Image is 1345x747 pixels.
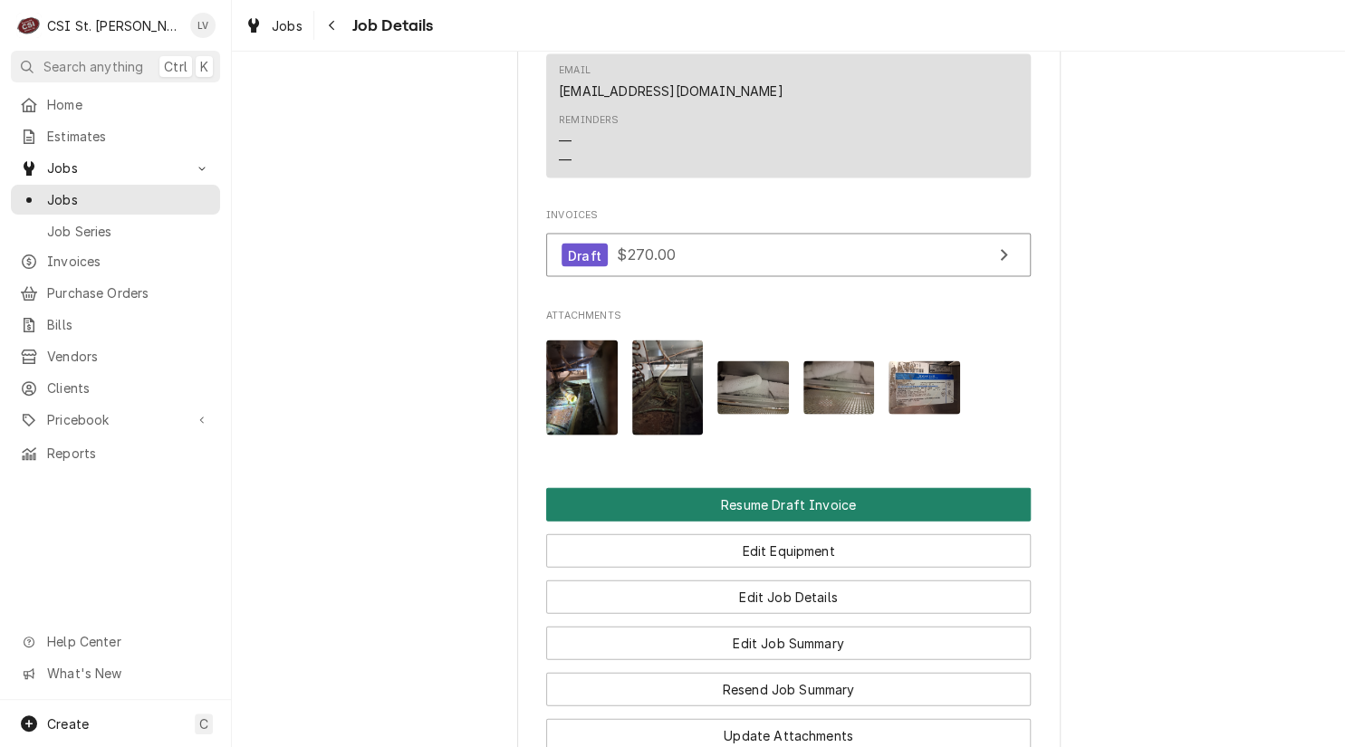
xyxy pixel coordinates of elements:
a: Go to Pricebook [11,405,220,435]
img: QhpTa8kzSQOQ0nfMNrzW [889,360,960,414]
a: View Invoice [546,233,1031,277]
button: Edit Job Details [546,579,1031,613]
div: Attachments [546,308,1031,449]
button: Resend Job Summary [546,672,1031,705]
a: Go to Jobs [11,153,220,183]
button: Edit Job Summary [546,626,1031,659]
span: Jobs [47,158,184,177]
div: Button Group Row [546,487,1031,521]
div: Button Group Row [546,613,1031,659]
div: Reminders [559,112,619,168]
a: [EMAIL_ADDRESS][DOMAIN_NAME] [559,82,783,98]
span: Attachments [546,325,1031,449]
img: 1AgRBNCS3ymAOHrdrSYI [546,340,618,435]
div: Reminders [559,112,619,127]
span: Invoices [546,207,1031,222]
a: Bills [11,310,220,340]
a: Invoices [11,246,220,276]
a: Jobs [11,185,220,215]
span: Create [47,716,89,732]
a: Home [11,90,220,120]
div: Button Group Row [546,567,1031,613]
span: Purchase Orders [47,283,211,302]
span: Clients [47,378,211,397]
span: Job Details [347,14,434,38]
span: Bills [47,315,211,334]
div: LV [190,13,216,38]
span: Pricebook [47,410,184,429]
div: Button Group Row [546,659,1031,705]
span: Help Center [47,632,209,651]
button: Edit Equipment [546,533,1031,567]
span: Attachments [546,308,1031,322]
img: kbsnWuQXRqSoebMh99Pf [632,340,704,435]
img: emRLahaCSjCllmBl8naN [803,360,875,414]
span: $270.00 [617,245,676,263]
div: C [16,13,42,38]
div: Button Group Row [546,521,1031,567]
a: Jobs [237,11,310,41]
span: Estimates [47,127,211,146]
div: Client Contact [546,36,1031,186]
div: Draft [562,243,608,267]
span: Invoices [47,252,211,271]
div: Lisa Vestal's Avatar [190,13,216,38]
span: Vendors [47,347,211,366]
button: Navigate back [318,11,347,40]
span: Jobs [272,16,303,35]
button: Search anythingCtrlK [11,51,220,82]
span: Ctrl [164,57,187,76]
img: HMqYUe5ISnyGV5XuDGBY [717,360,789,414]
span: Home [47,95,211,114]
div: — [559,130,572,149]
span: Search anything [43,57,143,76]
span: Job Series [47,222,211,241]
a: Purchase Orders [11,278,220,308]
a: Clients [11,373,220,403]
div: CSI St. [PERSON_NAME] [47,16,180,35]
a: Vendors [11,341,220,371]
div: Client Contact List [546,53,1031,186]
a: Job Series [11,216,220,246]
span: C [199,714,208,733]
a: Go to Help Center [11,627,220,656]
span: Jobs [47,190,211,209]
a: Estimates [11,121,220,151]
div: Invoices [546,207,1031,285]
div: Email [559,63,591,78]
a: Reports [11,438,220,468]
span: Reports [47,444,211,463]
a: Go to What's New [11,658,220,688]
div: — [559,149,572,168]
button: Resume Draft Invoice [546,487,1031,521]
div: CSI St. Louis's Avatar [16,13,42,38]
span: What's New [47,664,209,683]
div: Contact [546,53,1031,177]
div: Email [559,63,783,100]
span: K [200,57,208,76]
